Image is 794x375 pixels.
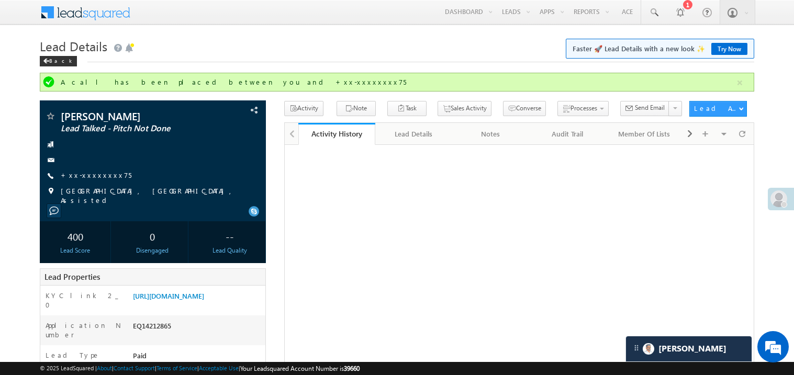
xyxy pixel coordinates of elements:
button: Sales Activity [438,101,491,116]
span: Carter [658,344,726,354]
span: Lead Talked - Pitch Not Done [61,123,201,134]
div: EQ14212865 [130,321,265,335]
div: Lead Quality [197,246,263,255]
a: Terms of Service [156,365,197,371]
button: Processes [557,101,609,116]
a: Notes [452,123,529,145]
label: Application Number [46,321,122,339]
a: +xx-xxxxxxxx75 [61,171,131,179]
div: Audit Trail [538,128,597,140]
button: Task [387,101,427,116]
a: Member Of Lists [606,123,683,145]
a: Try Now [711,43,747,55]
div: Notes [461,128,520,140]
button: Note [337,101,376,116]
div: 400 [42,226,108,246]
button: Converse [503,101,546,116]
span: © 2025 LeadSquared | | | | | [40,363,360,373]
div: Member Of Lists [614,128,674,140]
div: Back [40,56,77,66]
div: -- [197,226,263,246]
a: Audit Trail [529,123,606,145]
div: 0 [119,226,185,246]
span: Processes [571,104,597,112]
img: Carter [643,343,654,355]
span: [PERSON_NAME] [61,111,201,121]
span: [GEOGRAPHIC_DATA], [GEOGRAPHIC_DATA], Assisted [61,186,244,205]
a: About [97,365,112,371]
div: carter-dragCarter[PERSON_NAME] [625,336,752,362]
span: Send Email [635,103,665,112]
span: 39660 [344,365,360,372]
span: Your Leadsquared Account Number is [240,365,360,372]
label: Lead Type [46,350,100,360]
a: Acceptable Use [199,365,239,371]
span: Lead Properties [44,271,100,282]
button: Lead Actions [689,101,747,117]
div: Lead Actions [694,104,739,113]
a: Contact Support [114,365,155,371]
img: carter-drag [632,344,641,352]
div: Lead Details [384,128,443,140]
button: Send Email [620,101,669,116]
a: Activity History [298,123,375,145]
button: Activity [284,101,323,116]
div: Lead Score [42,246,108,255]
div: A call has been placed between you and +xx-xxxxxxxx75 [61,77,735,87]
a: Lead Details [375,123,452,145]
label: KYC link 2_0 [46,291,122,310]
div: Paid [130,350,265,365]
div: Activity History [306,129,367,139]
span: Lead Details [40,38,107,54]
a: Back [40,55,82,64]
a: [URL][DOMAIN_NAME] [133,291,204,300]
div: Disengaged [119,246,185,255]
span: Faster 🚀 Lead Details with a new look ✨ [573,43,747,54]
